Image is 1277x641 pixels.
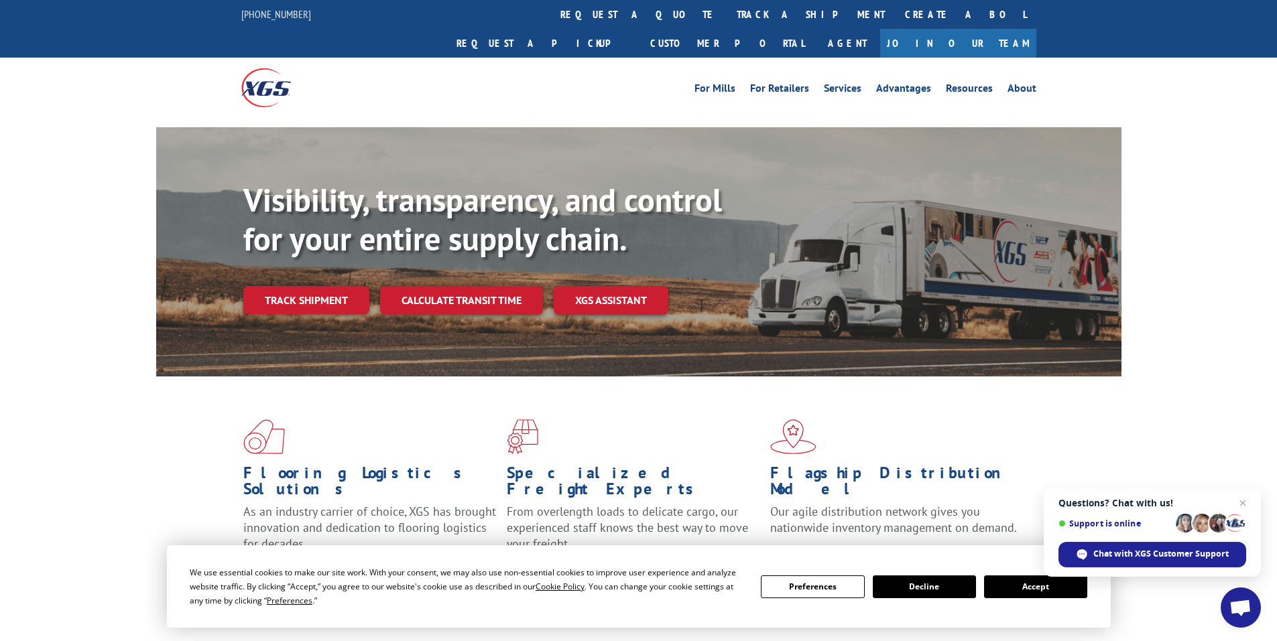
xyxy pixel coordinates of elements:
[640,29,814,58] a: Customer Portal
[507,465,760,504] h1: Specialized Freight Experts
[536,581,585,592] span: Cookie Policy
[876,83,931,98] a: Advantages
[694,83,735,98] a: For Mills
[267,595,312,606] span: Preferences
[1058,518,1171,528] span: Support is online
[167,545,1111,628] div: Cookie Consent Prompt
[446,29,640,58] a: Request a pickup
[770,465,1024,504] h1: Flagship Distribution Model
[241,7,311,21] a: [PHONE_NUMBER]
[946,83,993,98] a: Resources
[507,504,760,563] p: From overlength loads to delicate cargo, our experienced staff knows the best way to move your fr...
[380,286,543,315] a: Calculate transit time
[1058,542,1246,567] div: Chat with XGS Customer Support
[554,286,668,315] a: XGS ASSISTANT
[1221,587,1261,628] div: Open chat
[824,83,861,98] a: Services
[243,179,722,259] b: Visibility, transparency, and control for your entire supply chain.
[1058,498,1246,508] span: Questions? Chat with us!
[1235,495,1251,511] span: Close chat
[243,419,285,454] img: xgs-icon-total-supply-chain-intelligence-red
[984,575,1087,598] button: Accept
[814,29,880,58] a: Agent
[190,565,745,608] div: We use essential cookies to make our site work. With your consent, we may also use non-essential ...
[507,419,538,454] img: xgs-icon-focused-on-flooring-red
[243,465,497,504] h1: Flooring Logistics Solutions
[770,419,816,454] img: xgs-icon-flagship-distribution-model-red
[761,575,864,598] button: Preferences
[243,286,369,314] a: Track shipment
[880,29,1036,58] a: Join Our Team
[873,575,976,598] button: Decline
[243,504,496,551] span: As an industry carrier of choice, XGS has brought innovation and dedication to flooring logistics...
[1008,83,1036,98] a: About
[750,83,809,98] a: For Retailers
[770,504,1017,535] span: Our agile distribution network gives you nationwide inventory management on demand.
[1093,548,1229,560] span: Chat with XGS Customer Support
